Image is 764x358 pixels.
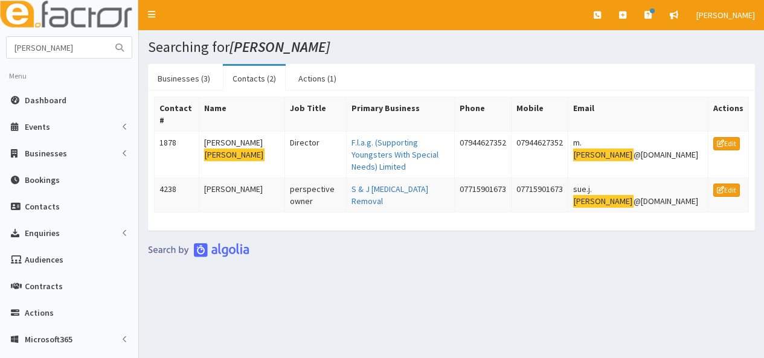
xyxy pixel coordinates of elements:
[25,254,63,265] span: Audiences
[25,95,66,106] span: Dashboard
[708,97,748,132] th: Actions
[25,201,60,212] span: Contacts
[199,132,284,178] td: [PERSON_NAME]
[148,243,249,257] img: search-by-algolia-light-background.png
[148,66,220,91] a: Businesses (3)
[713,137,740,150] a: Edit
[285,132,347,178] td: Director
[511,97,568,132] th: Mobile
[285,97,347,132] th: Job Title
[204,149,265,161] mark: [PERSON_NAME]
[25,228,60,238] span: Enquiries
[155,132,199,178] td: 1878
[199,178,284,213] td: [PERSON_NAME]
[713,184,740,197] a: Edit
[230,37,330,56] i: [PERSON_NAME]
[511,132,568,178] td: 07944627352
[285,178,347,213] td: perspective owner
[25,174,60,185] span: Bookings
[352,137,438,172] a: F.l.a.g. (Supporting Youngsters With Special Needs) Limited
[568,97,708,132] th: Email
[155,178,199,213] td: 4238
[25,334,72,345] span: Microsoft365
[155,97,199,132] th: Contact #
[454,132,511,178] td: 07944627352
[454,97,511,132] th: Phone
[25,121,50,132] span: Events
[573,195,634,208] mark: [PERSON_NAME]
[454,178,511,213] td: 07715901673
[352,184,428,206] a: S & J [MEDICAL_DATA] Removal
[223,66,286,91] a: Contacts (2)
[148,39,755,55] h1: Searching for
[568,178,708,213] td: sue.j. @[DOMAIN_NAME]
[25,307,54,318] span: Actions
[289,66,346,91] a: Actions (1)
[696,10,755,21] span: [PERSON_NAME]
[347,97,455,132] th: Primary Business
[7,37,108,58] input: Search...
[25,281,63,292] span: Contracts
[199,97,284,132] th: Name
[568,132,708,178] td: m. @[DOMAIN_NAME]
[511,178,568,213] td: 07715901673
[25,148,67,159] span: Businesses
[573,149,634,161] mark: [PERSON_NAME]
